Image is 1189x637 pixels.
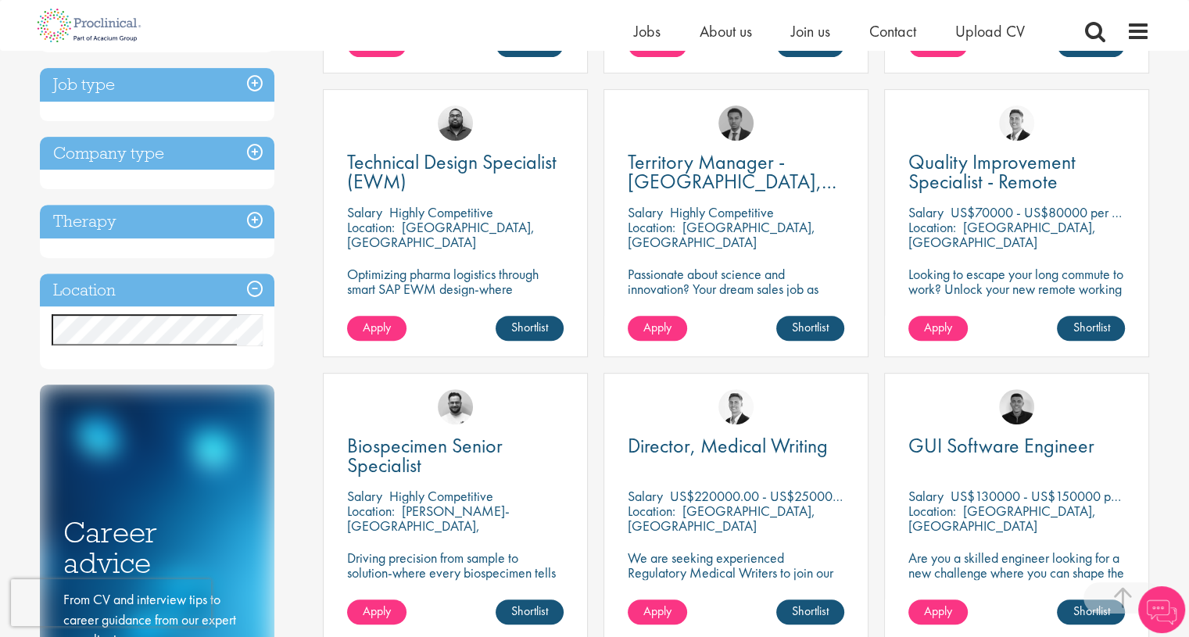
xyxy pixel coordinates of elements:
[40,205,274,238] h3: Therapy
[908,203,944,221] span: Salary
[11,579,211,626] iframe: reCAPTCHA
[999,106,1034,141] img: George Watson
[670,203,774,221] p: Highly Competitive
[347,502,395,520] span: Location:
[347,203,382,221] span: Salary
[628,502,815,535] p: [GEOGRAPHIC_DATA], [GEOGRAPHIC_DATA]
[908,149,1076,195] span: Quality Improvement Specialist - Remote
[908,550,1125,610] p: Are you a skilled engineer looking for a new challenge where you can shape the future of healthca...
[908,152,1125,191] a: Quality Improvement Specialist - Remote
[628,316,687,341] a: Apply
[496,316,564,341] a: Shortlist
[1057,599,1125,624] a: Shortlist
[438,389,473,424] img: Emile De Beer
[347,487,382,505] span: Salary
[908,599,968,624] a: Apply
[951,203,1147,221] p: US$70000 - US$80000 per annum
[347,267,564,326] p: Optimizing pharma logistics through smart SAP EWM design-where precision meets performance in eve...
[908,432,1094,459] span: GUI Software Engineer
[700,21,752,41] a: About us
[628,487,663,505] span: Salary
[40,137,274,170] h3: Company type
[908,502,956,520] span: Location:
[718,389,754,424] img: George Watson
[628,267,844,311] p: Passionate about science and innovation? Your dream sales job as Territory Manager awaits!
[924,603,952,619] span: Apply
[670,487,1074,505] p: US$220000.00 - US$250000.00 per annum + Highly Competitive Salary
[628,502,675,520] span: Location:
[347,218,395,236] span: Location:
[628,218,815,251] p: [GEOGRAPHIC_DATA], [GEOGRAPHIC_DATA]
[347,218,535,251] p: [GEOGRAPHIC_DATA], [GEOGRAPHIC_DATA]
[628,432,828,459] span: Director, Medical Writing
[363,603,391,619] span: Apply
[347,436,564,475] a: Biospecimen Senior Specialist
[347,550,564,595] p: Driving precision from sample to solution-where every biospecimen tells a story of innovation.
[347,432,503,478] span: Biospecimen Senior Specialist
[628,203,663,221] span: Salary
[634,21,661,41] a: Jobs
[643,319,671,335] span: Apply
[718,106,754,141] img: Carl Gbolade
[347,152,564,191] a: Technical Design Specialist (EWM)
[955,21,1025,41] a: Upload CV
[496,599,564,624] a: Shortlist
[347,599,406,624] a: Apply
[628,550,844,610] p: We are seeking experienced Regulatory Medical Writers to join our client, a dynamic and growing b...
[908,218,1096,251] p: [GEOGRAPHIC_DATA], [GEOGRAPHIC_DATA]
[628,599,687,624] a: Apply
[1057,316,1125,341] a: Shortlist
[347,149,557,195] span: Technical Design Specialist (EWM)
[999,389,1034,424] img: Christian Andersen
[389,487,493,505] p: Highly Competitive
[628,149,836,214] span: Territory Manager - [GEOGRAPHIC_DATA], [GEOGRAPHIC_DATA]
[643,603,671,619] span: Apply
[776,316,844,341] a: Shortlist
[908,218,956,236] span: Location:
[438,106,473,141] img: Ashley Bennett
[347,502,510,549] p: [PERSON_NAME]-[GEOGRAPHIC_DATA], [GEOGRAPHIC_DATA]
[389,203,493,221] p: Highly Competitive
[628,152,844,191] a: Territory Manager - [GEOGRAPHIC_DATA], [GEOGRAPHIC_DATA]
[347,316,406,341] a: Apply
[776,599,844,624] a: Shortlist
[63,517,251,578] h3: Career advice
[791,21,830,41] a: Join us
[951,487,1160,505] p: US$130000 - US$150000 per annum
[628,218,675,236] span: Location:
[40,68,274,102] h3: Job type
[40,274,274,307] h3: Location
[908,267,1125,326] p: Looking to escape your long commute to work? Unlock your new remote working position with this ex...
[908,487,944,505] span: Salary
[908,502,1096,535] p: [GEOGRAPHIC_DATA], [GEOGRAPHIC_DATA]
[1138,586,1185,633] img: Chatbot
[869,21,916,41] a: Contact
[924,319,952,335] span: Apply
[628,436,844,456] a: Director, Medical Writing
[363,319,391,335] span: Apply
[908,316,968,341] a: Apply
[908,436,1125,456] a: GUI Software Engineer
